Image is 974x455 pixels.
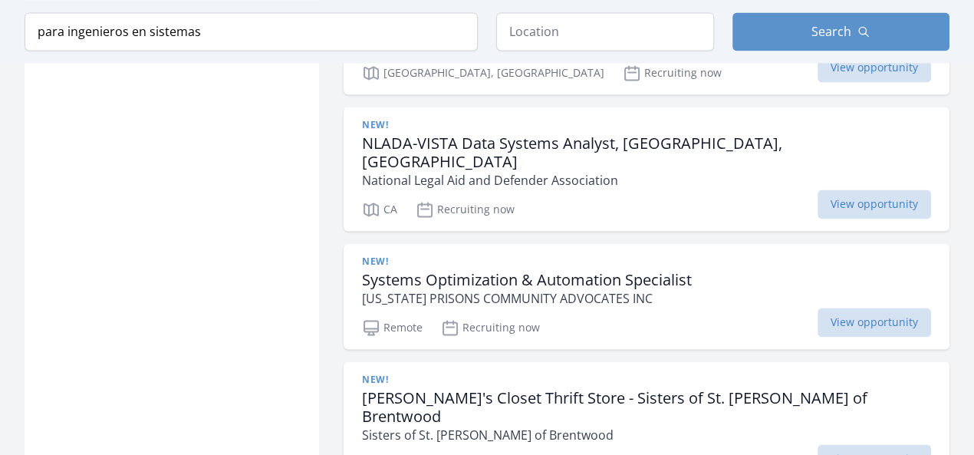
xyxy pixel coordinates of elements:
h3: NLADA-VISTA Data Systems Analyst, [GEOGRAPHIC_DATA], [GEOGRAPHIC_DATA] [362,134,931,171]
a: New! NLADA-VISTA Data Systems Analyst, [GEOGRAPHIC_DATA], [GEOGRAPHIC_DATA] National Legal Aid an... [344,107,949,231]
p: Recruiting now [441,318,540,337]
a: New! Systems Optimization & Automation Specialist [US_STATE] PRISONS COMMUNITY ADVOCATES INC Remo... [344,243,949,349]
span: View opportunity [818,53,931,82]
p: [US_STATE] PRISONS COMMUNITY ADVOCATES INC [362,289,692,308]
p: Sisters of St. [PERSON_NAME] of Brentwood [362,426,931,444]
h3: [PERSON_NAME]'s Closet Thrift Store - Sisters of St. [PERSON_NAME] of Brentwood [362,389,931,426]
input: Keyword [25,12,478,51]
p: Recruiting now [416,200,515,219]
span: View opportunity [818,190,931,219]
span: New! [362,256,388,268]
h3: Systems Optimization & Automation Specialist [362,271,692,289]
p: Remote [362,318,423,337]
p: Recruiting now [623,64,722,82]
button: Search [732,12,950,51]
input: Location [496,12,714,51]
span: Search [811,22,851,41]
p: National Legal Aid and Defender Association [362,171,931,190]
p: CA [362,200,397,219]
span: New! [362,374,388,386]
span: View opportunity [818,308,931,337]
p: [GEOGRAPHIC_DATA], [GEOGRAPHIC_DATA] [362,64,604,82]
span: New! [362,119,388,131]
